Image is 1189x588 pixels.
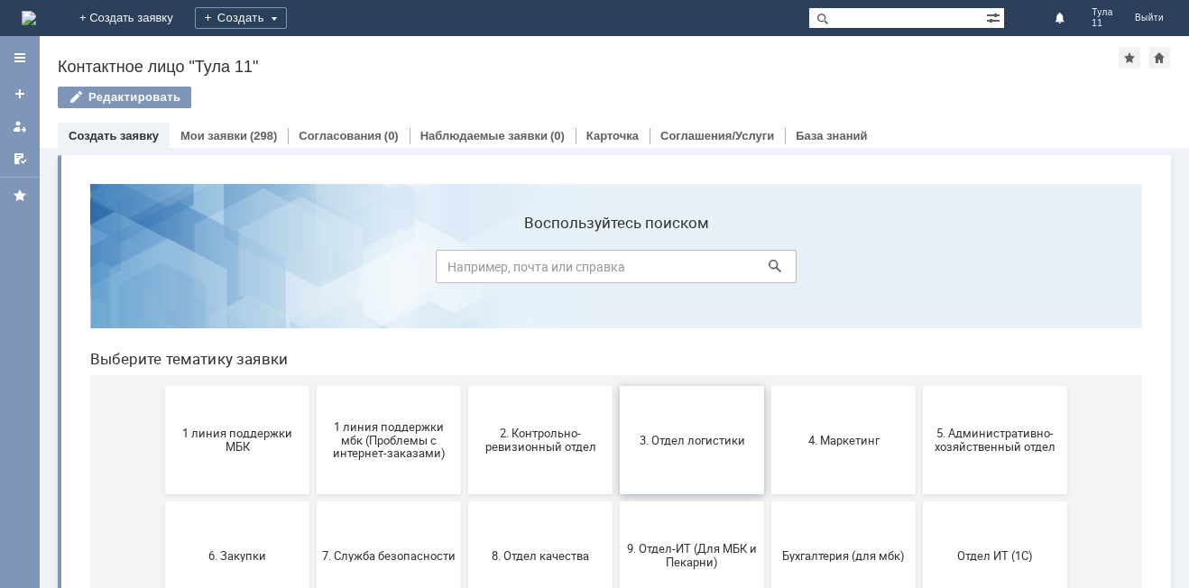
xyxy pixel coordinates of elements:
input: Например, почта или справка [360,80,721,114]
button: Финансовый отдел [392,447,537,556]
span: 7. Служба безопасности [246,379,380,392]
button: 7. Служба безопасности [241,332,385,440]
button: Отдел ИТ (1С) [847,332,991,440]
span: 8. Отдел качества [398,379,531,392]
span: Финансовый отдел [398,494,531,508]
label: Воспользуйтесь поиском [360,44,721,62]
span: 9. Отдел-ИТ (Для МБК и Пекарни) [549,372,683,400]
div: Создать [195,7,287,29]
a: Мои согласования [5,144,34,173]
button: 2. Контрольно-ревизионный отдел [392,216,537,325]
span: Отдел-ИТ (Битрикс24 и CRM) [95,488,228,515]
span: 1 линия поддержки МБК [95,257,228,284]
a: База знаний [796,129,867,142]
button: 9. Отдел-ИТ (Для МБК и Пекарни) [544,332,688,440]
span: [PERSON_NAME]. Услуги ИТ для МБК (оформляет L1) [853,481,986,521]
a: Наблюдаемые заявки [420,129,548,142]
a: Мои заявки [5,112,34,141]
button: Франчайзинг [544,447,688,556]
div: Сделать домашней страницей [1148,47,1170,69]
a: Создать заявку [69,129,159,142]
span: Отдел-ИТ (Офис) [246,494,380,508]
span: Франчайзинг [549,494,683,508]
a: Карточка [586,129,639,142]
span: 11 [1092,18,1113,29]
div: (0) [384,129,399,142]
header: Выберите тематику заявки [14,180,1066,198]
span: 1 линия поддержки мбк (Проблемы с интернет-заказами) [246,250,380,290]
span: Расширенный поиск [986,8,1004,25]
button: 6. Закупки [89,332,234,440]
button: Это соглашение не активно! [696,447,840,556]
button: 1 линия поддержки МБК [89,216,234,325]
button: Отдел-ИТ (Битрикс24 и CRM) [89,447,234,556]
div: (0) [550,129,565,142]
span: 5. Административно-хозяйственный отдел [853,257,986,284]
div: (298) [250,129,277,142]
img: logo [22,11,36,25]
a: Перейти на домашнюю страницу [22,11,36,25]
div: Добавить в избранное [1119,47,1140,69]
button: 1 линия поддержки мбк (Проблемы с интернет-заказами) [241,216,385,325]
div: Контактное лицо "Тула 11" [58,58,1119,76]
button: 3. Отдел логистики [544,216,688,325]
span: 2. Контрольно-ревизионный отдел [398,257,531,284]
span: 3. Отдел логистики [549,263,683,277]
button: Бухгалтерия (для мбк) [696,332,840,440]
span: Бухгалтерия (для мбк) [701,379,834,392]
button: 8. Отдел качества [392,332,537,440]
span: Тула [1092,7,1113,18]
button: 5. Административно-хозяйственный отдел [847,216,991,325]
span: Это соглашение не активно! [701,488,834,515]
a: Согласования [299,129,382,142]
button: [PERSON_NAME]. Услуги ИТ для МБК (оформляет L1) [847,447,991,556]
span: 4. Маркетинг [701,263,834,277]
a: Мои заявки [180,129,247,142]
button: 4. Маркетинг [696,216,840,325]
button: Отдел-ИТ (Офис) [241,447,385,556]
a: Создать заявку [5,79,34,108]
span: 6. Закупки [95,379,228,392]
a: Соглашения/Услуги [660,129,774,142]
span: Отдел ИТ (1С) [853,379,986,392]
